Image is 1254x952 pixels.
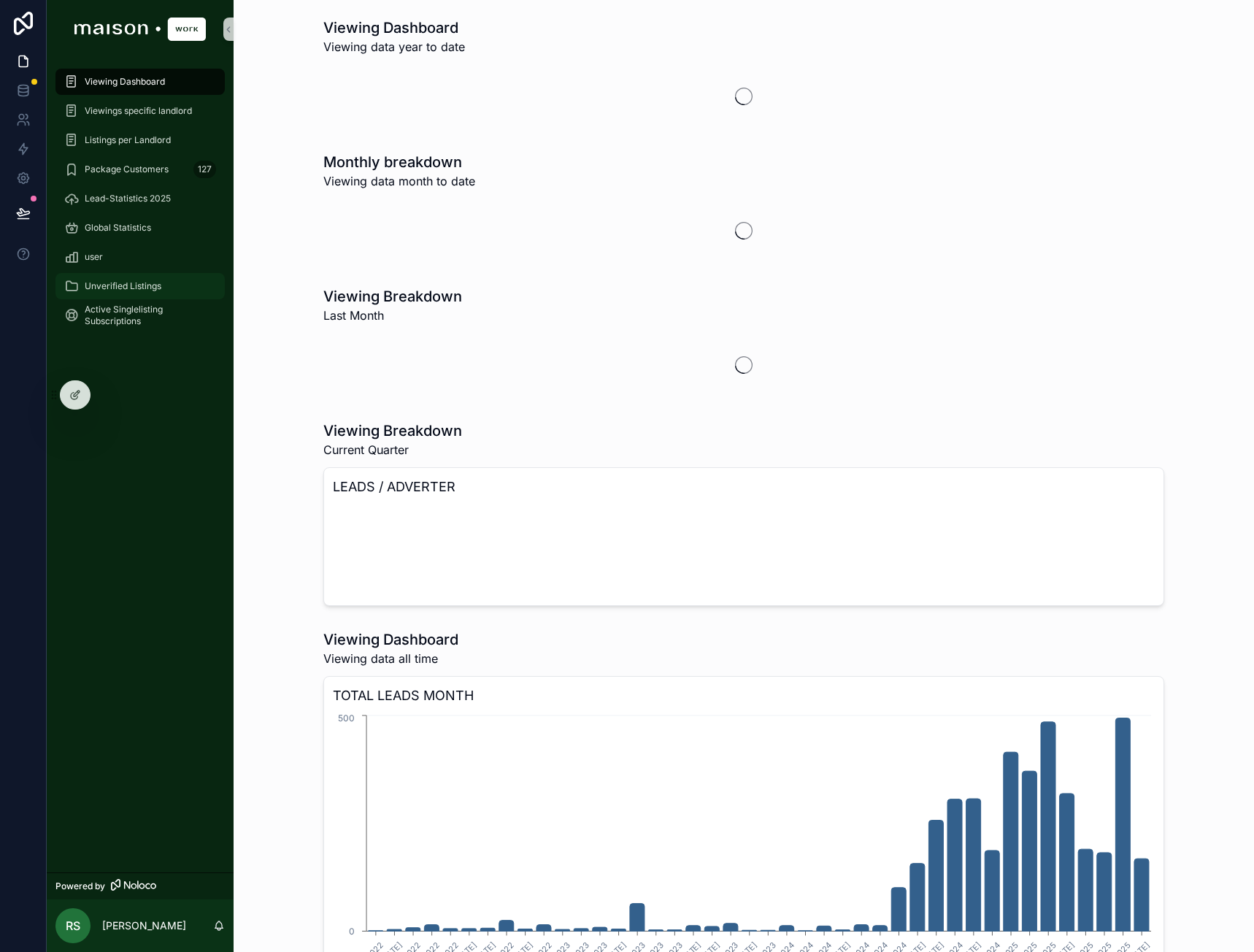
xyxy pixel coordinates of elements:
h3: LEADS / ADVERTER [333,477,1155,497]
a: Listings per Landlord [55,127,225,153]
a: Unverified Listings [55,273,225,299]
a: Active Singlelisting Subscriptions [55,302,225,329]
p: [PERSON_NAME] [102,918,186,933]
h1: Viewing Dashboard [323,629,458,650]
a: user [55,244,225,270]
span: Viewing data month to date [323,172,475,190]
a: Powered by [47,872,234,899]
span: Active Singlelisting Subscriptions [85,304,210,327]
h1: Viewing Dashboard [323,18,465,38]
span: Viewing data all time [323,650,458,667]
span: Viewing Dashboard [85,76,165,88]
span: Viewing data year to date [323,38,465,55]
span: Listings per Landlord [85,134,171,146]
div: scrollable content [47,58,234,348]
div: 127 [193,161,216,178]
span: Package Customers [85,164,169,175]
span: Current Quarter [323,441,462,458]
span: Viewings specific landlord [85,105,192,117]
a: Package Customers127 [55,156,225,183]
span: Powered by [55,880,105,892]
a: Viewings specific landlord [55,98,225,124]
h1: Viewing Breakdown [323,286,462,307]
span: Global Statistics [85,222,151,234]
a: Global Statistics [55,215,225,241]
h3: TOTAL LEADS MONTH [333,686,1155,706]
tspan: 0 [349,926,355,937]
span: Last Month [323,307,462,324]
a: Lead-Statistics 2025 [55,185,225,212]
span: Unverified Listings [85,280,161,292]
tspan: 500 [338,713,355,723]
span: user [85,251,103,263]
img: App logo [74,18,206,41]
h1: Monthly breakdown [323,152,475,172]
span: RS [66,917,80,934]
span: Lead-Statistics 2025 [85,193,171,204]
h1: Viewing Breakdown [323,421,462,441]
a: Viewing Dashboard [55,69,225,95]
